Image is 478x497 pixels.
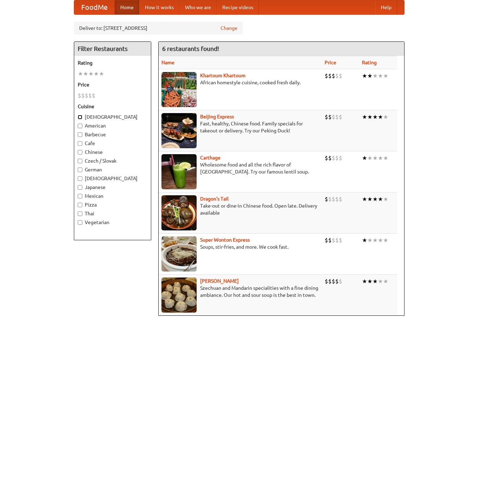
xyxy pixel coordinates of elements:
h5: Cuisine [78,103,147,110]
a: [PERSON_NAME] [200,278,239,284]
li: $ [325,154,328,162]
li: $ [325,236,328,244]
li: $ [339,154,342,162]
input: Vegetarian [78,220,82,225]
img: shandong.jpg [161,277,197,313]
input: Pizza [78,203,82,207]
li: $ [88,92,92,99]
li: ★ [362,277,367,285]
li: ★ [383,195,388,203]
li: $ [339,236,342,244]
li: $ [78,92,81,99]
li: $ [332,277,335,285]
li: $ [328,113,332,121]
input: [DEMOGRAPHIC_DATA] [78,176,82,181]
li: $ [335,195,339,203]
a: Price [325,60,336,65]
li: ★ [367,195,372,203]
li: $ [325,113,328,121]
li: $ [335,154,339,162]
a: Rating [362,60,377,65]
label: [DEMOGRAPHIC_DATA] [78,175,147,182]
li: $ [325,72,328,80]
img: carthage.jpg [161,154,197,189]
label: Japanese [78,184,147,191]
li: $ [339,113,342,121]
li: ★ [372,113,378,121]
label: [DEMOGRAPHIC_DATA] [78,113,147,120]
li: $ [328,277,332,285]
li: ★ [362,154,367,162]
li: ★ [367,113,372,121]
p: Wholesome food and all the rich flavor of [GEOGRAPHIC_DATA]. Try our famous lentil soup. [161,161,319,175]
label: Czech / Slovak [78,157,147,164]
p: African homestyle cuisine, cooked fresh daily. [161,79,319,86]
li: ★ [378,72,383,80]
label: Barbecue [78,131,147,138]
li: ★ [362,236,367,244]
input: American [78,124,82,128]
li: ★ [99,70,104,78]
h4: Filter Restaurants [74,42,151,56]
div: Deliver to: [STREET_ADDRESS] [74,22,243,34]
li: ★ [383,113,388,121]
li: $ [328,72,332,80]
label: Pizza [78,201,147,208]
label: Thai [78,210,147,217]
li: ★ [367,154,372,162]
img: khartoum.jpg [161,72,197,107]
b: Carthage [200,155,221,161]
p: Fast, healthy, Chinese food. Family specials for takeout or delivery. Try our Peking Duck! [161,120,319,134]
input: Cafe [78,141,82,146]
li: ★ [383,72,388,80]
li: $ [332,72,335,80]
a: Help [375,0,397,14]
li: ★ [362,72,367,80]
p: Take-out or dine-in Chinese food. Open late. Delivery available [161,202,319,216]
a: Beijing Express [200,114,234,119]
li: $ [328,236,332,244]
a: Dragon's Tail [200,196,229,202]
input: Japanese [78,185,82,190]
li: ★ [383,277,388,285]
li: ★ [88,70,94,78]
input: Czech / Slovak [78,159,82,163]
li: ★ [78,70,83,78]
li: ★ [372,277,378,285]
li: $ [328,154,332,162]
li: ★ [378,277,383,285]
ng-pluralize: 6 restaurants found! [162,45,219,52]
li: ★ [383,236,388,244]
b: Super Wonton Express [200,237,250,243]
img: beijing.jpg [161,113,197,148]
input: Thai [78,211,82,216]
li: ★ [378,195,383,203]
label: Chinese [78,149,147,156]
a: Change [221,25,237,32]
li: $ [81,92,85,99]
li: ★ [372,72,378,80]
input: German [78,168,82,172]
img: superwonton.jpg [161,236,197,272]
li: ★ [372,236,378,244]
li: ★ [372,154,378,162]
a: Recipe videos [217,0,259,14]
input: [DEMOGRAPHIC_DATA] [78,115,82,119]
a: Name [161,60,174,65]
li: ★ [367,277,372,285]
li: $ [335,72,339,80]
li: $ [339,72,342,80]
a: Home [115,0,139,14]
li: $ [325,277,328,285]
label: Vegetarian [78,219,147,226]
li: ★ [367,236,372,244]
label: Mexican [78,192,147,200]
a: Khartoum Khartoum [200,73,246,78]
li: $ [92,92,95,99]
li: $ [335,236,339,244]
li: ★ [367,72,372,80]
li: $ [339,277,342,285]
